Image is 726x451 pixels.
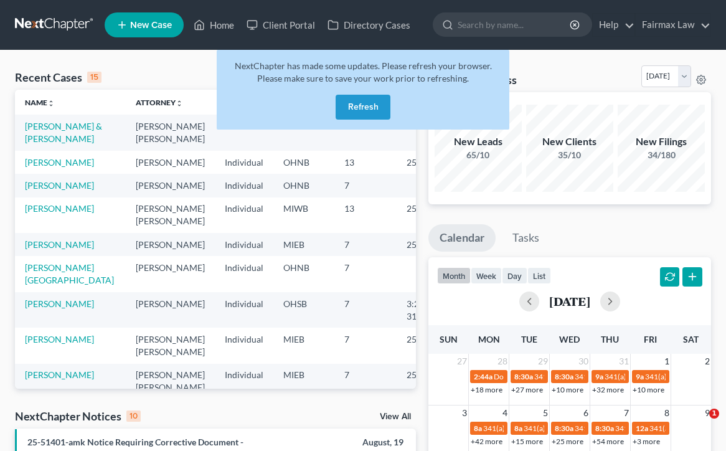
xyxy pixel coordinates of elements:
td: 7 [334,328,397,363]
span: 29 [537,354,549,369]
span: 5 [542,406,549,420]
div: 15 [87,72,101,83]
a: [PERSON_NAME] [25,203,94,214]
div: New Clients [526,135,613,149]
span: 4 [501,406,509,420]
span: 30 [577,354,590,369]
button: list [527,267,551,284]
span: 341(a) Meeting for [PERSON_NAME] [575,372,695,381]
div: NextChapter Notices [15,409,141,424]
a: [PERSON_NAME] [25,239,94,250]
a: +10 more [633,385,664,394]
div: Recent Cases [15,70,101,85]
td: MIEB [273,364,334,399]
td: 25-48146 [397,328,456,363]
span: Wed [559,334,580,344]
input: Search by name... [458,13,572,36]
td: Individual [215,292,273,328]
span: 8:30a [514,372,533,381]
span: Sun [440,334,458,344]
td: [PERSON_NAME] [126,233,215,256]
td: 13 [334,151,397,174]
td: 13 [334,197,397,233]
td: 7 [334,364,397,399]
a: Directory Cases [321,14,417,36]
a: Home [187,14,240,36]
td: OHNB [273,256,334,292]
td: Individual [215,197,273,233]
div: August, 19 [286,436,403,449]
td: 7 [334,233,397,256]
td: 7 [334,256,397,292]
span: New Case [130,21,172,30]
td: [PERSON_NAME] [126,151,215,174]
span: 8a [514,424,522,433]
span: 9a [595,372,603,381]
i: unfold_more [176,100,183,107]
span: 341(a) Meeting of Creditors for [PERSON_NAME] [524,424,685,433]
div: 34/180 [618,149,705,161]
span: 12a [636,424,648,433]
td: [PERSON_NAME] [126,292,215,328]
td: MIEB [273,328,334,363]
i: unfold_more [47,100,55,107]
td: 7 [334,292,397,328]
button: day [502,267,527,284]
td: 25-47281 [397,364,456,399]
span: 2 [704,354,711,369]
div: 35/10 [526,149,613,161]
a: +18 more [471,385,502,394]
td: 3:25-bk-31575 [397,292,456,328]
a: View All [380,412,411,421]
a: [PERSON_NAME] [25,298,94,309]
span: 8:30a [555,372,573,381]
td: Individual [215,233,273,256]
td: Individual [215,364,273,399]
td: [PERSON_NAME] [PERSON_NAME] [126,197,215,233]
span: Fri [644,334,657,344]
a: Help [593,14,634,36]
span: 6 [582,406,590,420]
a: +3 more [633,437,660,446]
td: Individual [215,328,273,363]
span: 8:30a [595,424,614,433]
span: 3 [461,406,468,420]
a: +27 more [511,385,543,394]
span: Thu [601,334,619,344]
button: month [437,267,471,284]
td: MIWB [273,197,334,233]
td: OHNB [273,174,334,197]
td: 25-31712 [397,233,456,256]
div: 10 [126,411,141,422]
a: +32 more [592,385,624,394]
a: [PERSON_NAME] [25,369,94,380]
a: [PERSON_NAME][GEOGRAPHIC_DATA] [25,262,114,285]
a: +15 more [511,437,543,446]
td: OHSB [273,292,334,328]
a: +42 more [471,437,502,446]
td: Individual [215,174,273,197]
td: MIEB [273,233,334,256]
span: 7 [623,406,630,420]
td: Individual [215,115,273,150]
span: NextChapter has made some updates. Please refresh your browser. Please make sure to save your wor... [235,60,492,83]
span: 2:44a [474,372,493,381]
span: 1 [709,409,719,419]
td: 7 [334,174,397,197]
span: Tue [521,334,537,344]
td: Individual [215,256,273,292]
span: 8a [474,424,482,433]
span: Sat [683,334,699,344]
span: 8 [663,406,671,420]
span: 9 [704,406,711,420]
div: 65/10 [435,149,522,161]
td: [PERSON_NAME] [PERSON_NAME] [126,364,215,399]
span: 31 [618,354,630,369]
a: Client Portal [240,14,321,36]
a: Nameunfold_more [25,98,55,107]
td: OHNB [273,151,334,174]
iframe: Intercom live chat [684,409,714,439]
span: 27 [456,354,468,369]
span: 341(a) Meeting for [PERSON_NAME] [534,372,655,381]
button: week [471,267,502,284]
